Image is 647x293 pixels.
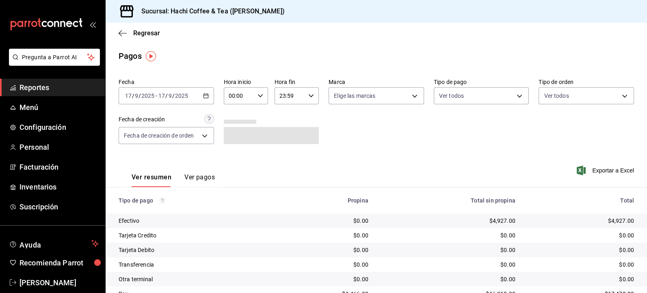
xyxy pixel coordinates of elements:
[132,93,134,99] span: /
[184,173,215,187] button: Ver pagos
[119,197,268,204] div: Tipo de pago
[528,261,634,269] div: $0.00
[19,181,99,192] span: Inventarios
[119,217,268,225] div: Efectivo
[165,93,168,99] span: /
[578,166,634,175] button: Exportar a Excel
[132,173,215,187] div: navigation tabs
[381,217,515,225] div: $4,927.00
[168,93,172,99] input: --
[275,79,319,85] label: Hora fin
[528,275,634,283] div: $0.00
[19,239,88,248] span: Ayuda
[9,49,100,66] button: Pregunta a Parrot AI
[133,29,160,37] span: Regresar
[19,122,99,133] span: Configuración
[119,231,268,239] div: Tarjeta Credito
[119,50,142,62] div: Pagos
[281,217,368,225] div: $0.00
[175,93,188,99] input: ----
[329,79,424,85] label: Marca
[281,261,368,269] div: $0.00
[19,162,99,172] span: Facturación
[6,59,100,67] a: Pregunta a Parrot AI
[544,92,569,100] span: Ver todos
[528,197,634,204] div: Total
[119,79,214,85] label: Fecha
[119,115,165,124] div: Fecha de creación
[19,257,99,268] span: Recomienda Parrot
[19,142,99,153] span: Personal
[19,102,99,113] span: Menú
[125,93,132,99] input: --
[434,79,529,85] label: Tipo de pago
[528,217,634,225] div: $4,927.00
[119,261,268,269] div: Transferencia
[281,246,368,254] div: $0.00
[224,79,268,85] label: Hora inicio
[132,173,171,187] button: Ver resumen
[22,53,87,62] span: Pregunta a Parrot AI
[381,275,515,283] div: $0.00
[281,197,368,204] div: Propina
[19,82,99,93] span: Reportes
[119,246,268,254] div: Tarjeta Debito
[281,231,368,239] div: $0.00
[135,6,285,16] h3: Sucursal: Hachi Coffee & Tea ([PERSON_NAME])
[146,51,156,61] img: Tooltip marker
[334,92,375,100] span: Elige las marcas
[134,93,138,99] input: --
[281,275,368,283] div: $0.00
[119,29,160,37] button: Regresar
[528,231,634,239] div: $0.00
[539,79,634,85] label: Tipo de orden
[381,261,515,269] div: $0.00
[439,92,464,100] span: Ver todos
[19,201,99,212] span: Suscripción
[138,93,141,99] span: /
[89,21,96,28] button: open_drawer_menu
[381,197,515,204] div: Total sin propina
[528,246,634,254] div: $0.00
[160,198,165,203] svg: Los pagos realizados con Pay y otras terminales son montos brutos.
[381,231,515,239] div: $0.00
[172,93,175,99] span: /
[381,246,515,254] div: $0.00
[119,275,268,283] div: Otra terminal
[141,93,155,99] input: ----
[124,131,194,140] span: Fecha de creación de orden
[158,93,165,99] input: --
[19,277,99,288] span: [PERSON_NAME]
[156,93,157,99] span: -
